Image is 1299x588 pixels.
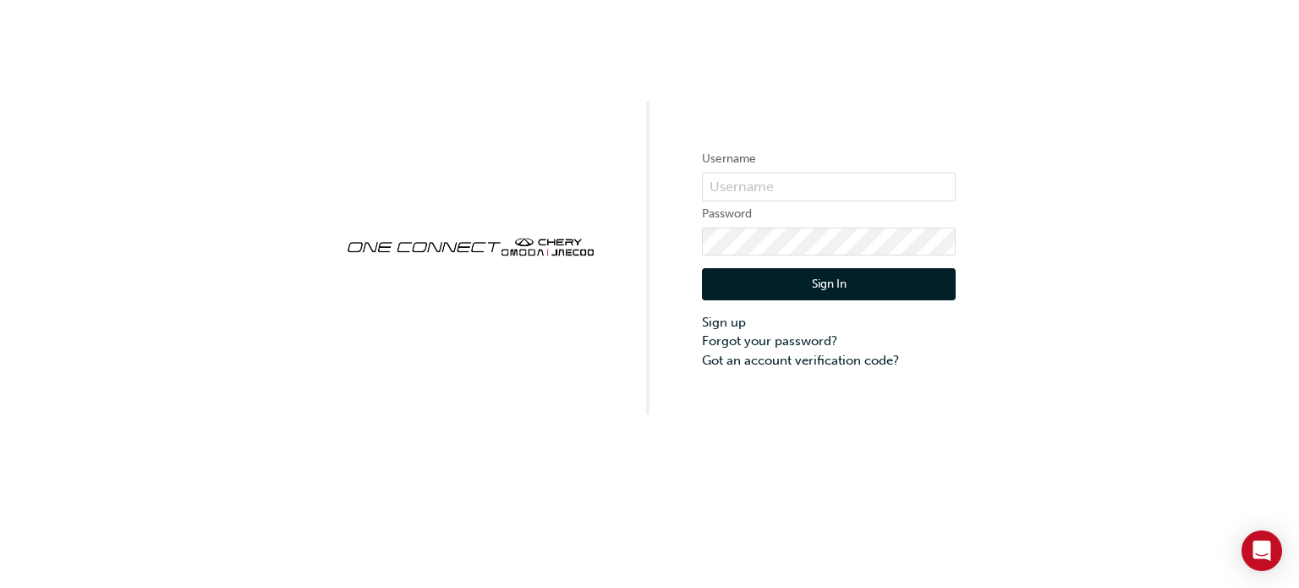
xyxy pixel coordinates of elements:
label: Password [702,204,956,224]
div: Open Intercom Messenger [1241,530,1282,571]
input: Username [702,173,956,201]
label: Username [702,149,956,169]
button: Sign In [702,268,956,300]
a: Forgot your password? [702,332,956,351]
a: Got an account verification code? [702,351,956,371]
a: Sign up [702,313,956,332]
img: oneconnect [343,223,597,267]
